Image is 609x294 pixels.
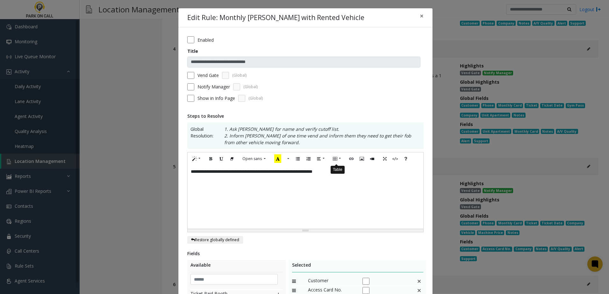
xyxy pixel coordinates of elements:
span: Show in Info Page [197,95,235,101]
label: Title [187,48,198,54]
div: Available [190,262,283,272]
span: (Global) [243,84,258,90]
span: (Global) [248,95,263,101]
button: Style [189,154,204,164]
button: Help [400,154,411,164]
div: Selected [292,262,424,272]
button: Video [367,154,378,164]
button: Restore globally defined [187,236,243,244]
span: Open sans [242,156,262,161]
button: Font Family [239,154,269,164]
button: Code View [390,154,401,164]
span: Global Resolution: [190,126,218,146]
h4: Edit Rule: Monthly [PERSON_NAME] with Rented Vehicle [187,13,364,23]
div: Table [331,165,345,173]
button: Recent Color [271,154,285,164]
button: Link (CTRL+K) [346,154,357,164]
label: Notify Manager [197,83,230,90]
button: Close [415,8,428,24]
button: Ordered list (CTRL+SHIFT+NUM8) [303,154,314,164]
button: More Color [284,154,291,164]
button: Underline (CTRL+U) [216,154,227,164]
span: (Global) [232,73,247,78]
span: Customer [308,277,356,285]
label: Vend Gate [197,72,219,79]
div: Resize [188,229,423,232]
button: Picture [356,154,367,164]
button: Table [330,154,344,164]
span: × [420,11,424,20]
button: Full Screen [379,154,390,164]
button: Paragraph [313,154,328,164]
p: 1. Ask [PERSON_NAME] for name and verify cutoff list. 2. Inform [PERSON_NAME] of one time vend an... [218,126,420,146]
img: false [417,277,422,285]
button: Bold (CTRL+B) [205,154,216,164]
label: Enabled [197,37,214,43]
div: Steps to Resolve [187,113,424,119]
button: Unordered list (CTRL+SHIFT+NUM7) [292,154,303,164]
button: Remove Font Style (CTRL+\) [226,154,237,164]
div: Fields [187,250,424,257]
